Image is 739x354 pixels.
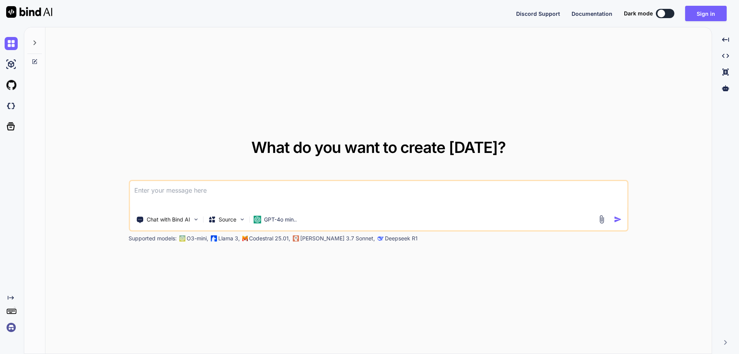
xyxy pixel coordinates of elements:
[239,216,245,223] img: Pick Models
[264,216,297,223] p: GPT-4o min..
[385,235,418,242] p: Deepseek R1
[211,235,217,242] img: Llama2
[5,79,18,92] img: githubLight
[377,235,383,242] img: claude
[218,235,240,242] p: Llama 3,
[219,216,236,223] p: Source
[187,235,208,242] p: O3-mini,
[192,216,199,223] img: Pick Tools
[614,215,622,223] img: icon
[179,235,185,242] img: GPT-4
[251,138,506,157] span: What do you want to create [DATE]?
[5,37,18,50] img: chat
[5,99,18,112] img: darkCloudIdeIcon
[572,10,612,17] span: Documentation
[516,10,560,18] button: Discord Support
[516,10,560,17] span: Discord Support
[597,215,606,224] img: attachment
[6,6,52,18] img: Bind AI
[685,6,727,21] button: Sign in
[300,235,375,242] p: [PERSON_NAME] 3.7 Sonnet,
[249,235,290,242] p: Codestral 25.01,
[5,58,18,71] img: ai-studio
[5,321,18,334] img: signin
[129,235,177,242] p: Supported models:
[253,216,261,223] img: GPT-4o mini
[147,216,190,223] p: Chat with Bind AI
[242,236,247,241] img: Mistral-AI
[572,10,612,18] button: Documentation
[293,235,299,242] img: claude
[624,10,653,17] span: Dark mode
